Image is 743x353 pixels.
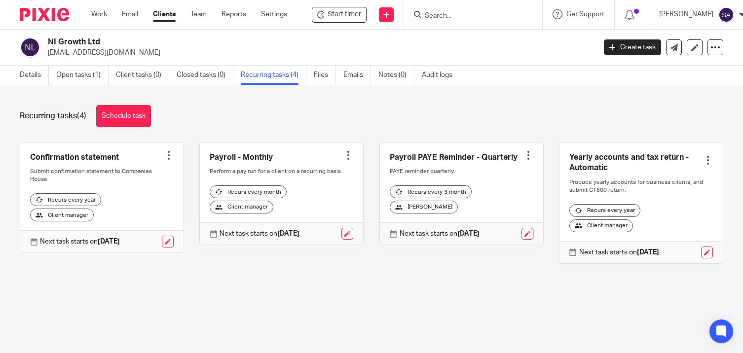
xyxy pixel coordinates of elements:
[20,37,40,58] img: svg%3E
[261,9,287,19] a: Settings
[20,111,86,121] h1: Recurring tasks
[390,201,458,213] div: [PERSON_NAME]
[96,105,151,127] a: Schedule task
[457,230,480,237] strong: [DATE]
[30,193,101,206] div: Recurs every year
[177,66,233,85] a: Closed tasks (0)
[122,9,138,19] a: Email
[378,66,414,85] a: Notes (0)
[328,9,361,20] span: Start timer
[20,66,49,85] a: Details
[277,230,299,237] strong: [DATE]
[153,9,176,19] a: Clients
[40,237,120,247] p: Next task starts on
[659,9,713,19] p: [PERSON_NAME]
[20,8,69,21] img: Pixie
[220,229,299,239] p: Next task starts on
[91,9,107,19] a: Work
[190,9,207,19] a: Team
[98,238,120,245] strong: [DATE]
[241,66,306,85] a: Recurring tasks (4)
[566,11,604,18] span: Get Support
[569,219,633,232] div: Client manager
[314,66,336,85] a: Files
[390,185,472,198] div: Recurs every 3 month
[312,7,367,23] div: NI Growth Ltd
[210,185,287,198] div: Recurs every month
[210,201,273,213] div: Client manager
[579,247,659,257] p: Next task starts on
[116,66,169,85] a: Client tasks (0)
[343,66,371,85] a: Emails
[48,37,481,47] h2: NI Growth Ltd
[30,209,94,221] div: Client manager
[604,39,661,55] a: Create task
[569,204,640,217] div: Recurs every year
[77,112,86,120] span: (4)
[424,12,513,21] input: Search
[56,66,109,85] a: Open tasks (1)
[400,229,480,239] p: Next task starts on
[222,9,246,19] a: Reports
[718,7,734,23] img: svg%3E
[637,249,659,256] strong: [DATE]
[48,48,589,58] p: [EMAIL_ADDRESS][DOMAIN_NAME]
[422,66,460,85] a: Audit logs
